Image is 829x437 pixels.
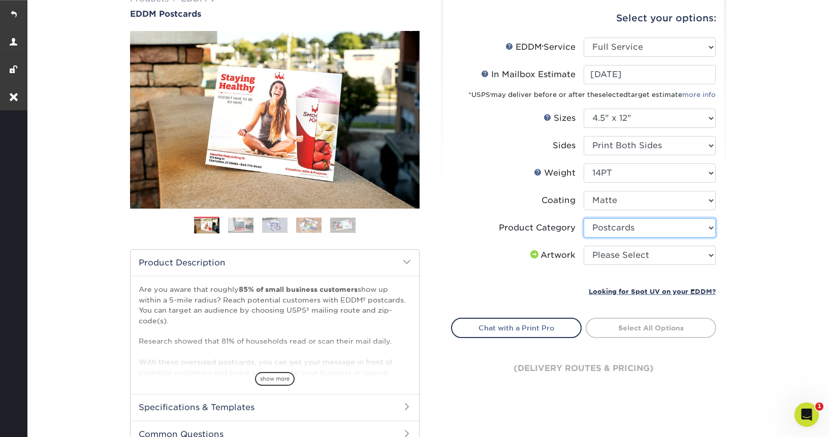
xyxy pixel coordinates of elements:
[194,217,219,235] img: EDDM 01
[131,250,419,276] h2: Product Description
[296,217,322,233] img: EDDM 04
[794,402,819,427] iframe: Intercom live chat
[131,394,419,420] h2: Specifications & Templates
[505,41,576,53] div: EDDM Service
[255,372,295,386] span: show more
[330,217,356,233] img: EDDM 05
[451,338,716,399] div: (delivery routes & pricing)
[815,402,823,411] span: 1
[589,286,716,296] a: Looking for Spot UV on your EDDM?
[589,288,716,295] small: Looking for Spot UV on your EDDM?
[499,222,576,234] div: Product Category
[239,285,358,293] strong: 85% of small business customers
[130,20,420,220] img: EDDM Postcards 01
[228,217,253,233] img: EDDM 02
[130,9,201,19] span: EDDM Postcards
[584,65,716,84] input: Select Date
[541,194,576,207] div: Coating
[451,318,582,338] a: Chat with a Print Pro
[481,69,576,81] div: In Mailbox Estimate
[534,167,576,179] div: Weight
[586,318,716,338] a: Select All Options
[553,140,576,152] div: Sides
[468,91,716,98] small: *USPS may deliver before or after the target estimate
[542,45,544,49] sup: ®
[544,112,576,124] div: Sizes
[490,93,491,96] sup: ®
[598,91,628,98] span: selected
[262,217,288,233] img: EDDM 03
[528,249,576,261] div: Artwork
[130,9,420,19] a: EDDM Postcards
[682,91,716,98] a: more info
